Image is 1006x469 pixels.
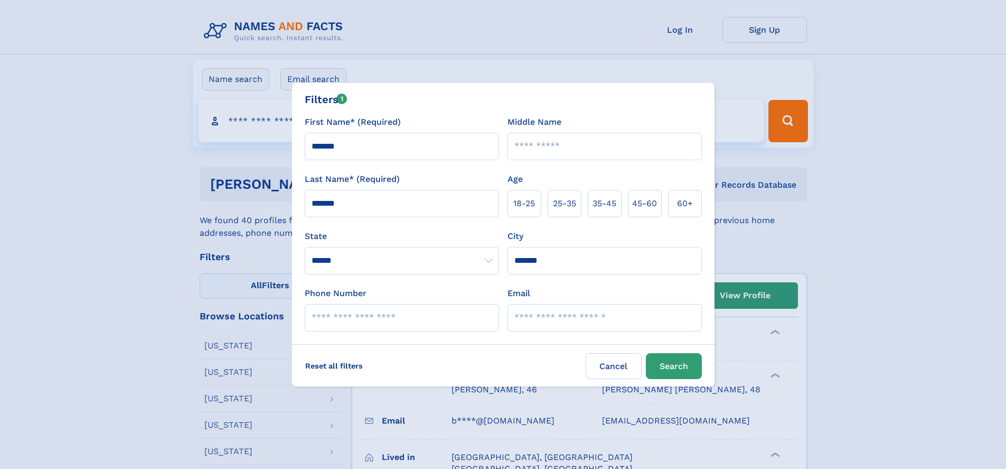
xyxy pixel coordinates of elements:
label: State [305,230,499,243]
span: 60+ [677,197,693,210]
label: City [507,230,523,243]
label: Age [507,173,523,186]
label: First Name* (Required) [305,116,401,128]
span: 35‑45 [593,197,616,210]
span: 45‑60 [632,197,657,210]
label: Cancel [586,353,642,379]
label: Last Name* (Required) [305,173,400,186]
label: Phone Number [305,287,366,300]
label: Email [507,287,530,300]
span: 25‑35 [553,197,576,210]
label: Middle Name [507,116,561,128]
button: Search [646,353,702,379]
label: Reset all filters [298,353,370,379]
span: 18‑25 [513,197,535,210]
div: Filters [305,91,347,107]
